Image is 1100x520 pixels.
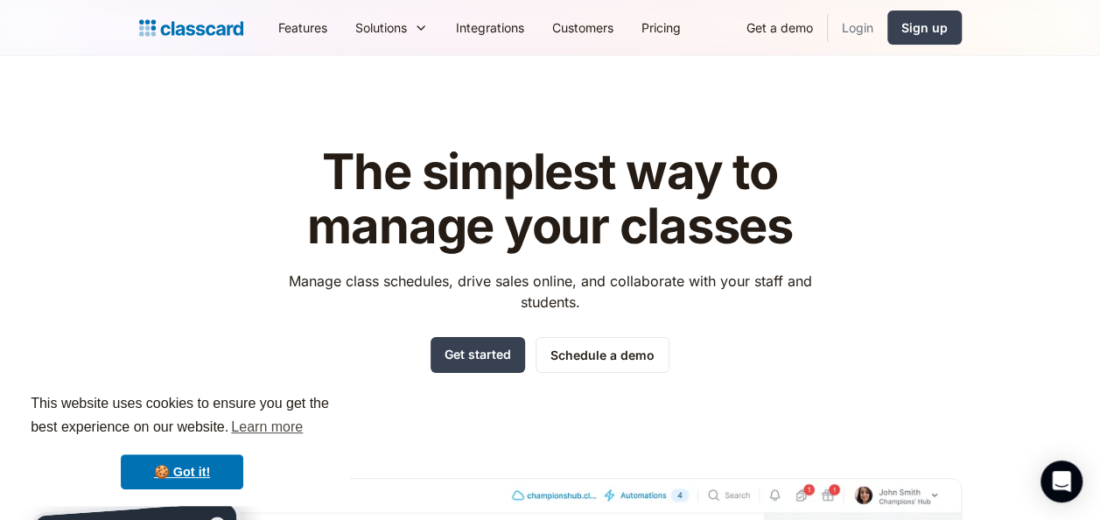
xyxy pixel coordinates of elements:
div: Solutions [355,18,407,37]
div: Open Intercom Messenger [1040,460,1082,502]
h1: The simplest way to manage your classes [272,145,828,253]
a: Integrations [442,8,538,47]
div: Sign up [901,18,948,37]
p: Manage class schedules, drive sales online, and collaborate with your staff and students. [272,271,828,313]
a: Customers [538,8,627,47]
a: Features [264,8,341,47]
div: Solutions [341,8,442,47]
div: cookieconsent [14,376,350,506]
span: This website uses cookies to ensure you get the best experience on our website. [31,393,333,440]
a: learn more about cookies [228,414,305,440]
a: dismiss cookie message [121,454,243,489]
a: Schedule a demo [536,337,669,373]
a: Pricing [627,8,695,47]
a: Login [828,8,887,47]
a: home [139,16,243,40]
a: Get a demo [732,8,827,47]
a: Get started [431,337,525,373]
a: Sign up [887,11,962,45]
